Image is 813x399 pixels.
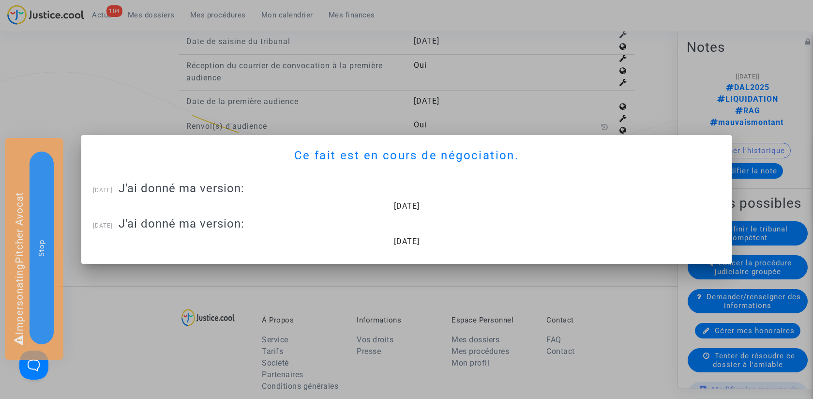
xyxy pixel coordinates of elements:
[119,182,244,195] span: J'ai donné ma version:
[394,201,420,211] span: [DATE]
[19,351,48,380] iframe: Help Scout Beacon - Open
[294,149,519,162] span: Ce fait est en cours de négociation.
[119,217,244,230] span: J'ai donné ma version:
[37,239,46,256] span: Stop
[93,222,113,229] span: [DATE]
[93,187,113,194] span: [DATE]
[394,237,420,246] span: [DATE]
[5,138,63,360] div: Impersonating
